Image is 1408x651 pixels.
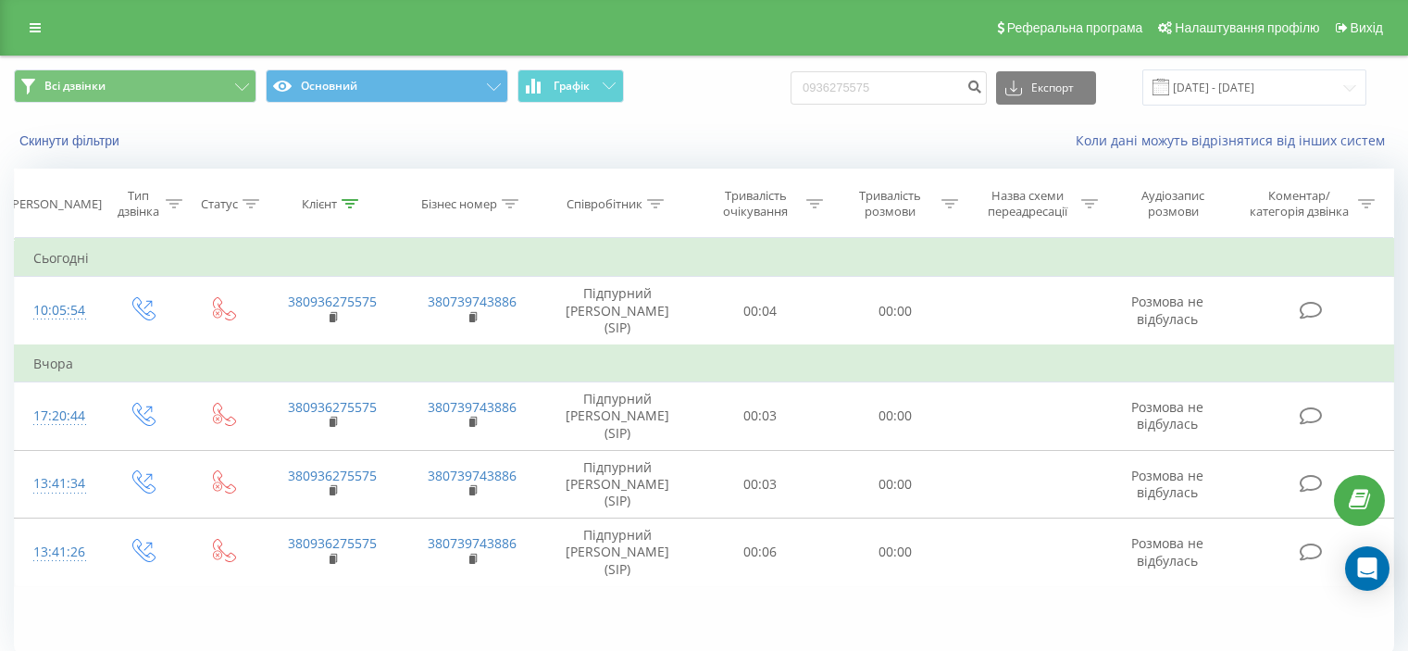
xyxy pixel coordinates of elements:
div: Open Intercom Messenger [1345,546,1389,591]
a: 380739743886 [428,534,517,552]
span: Налаштування профілю [1175,20,1319,35]
span: Реферальна програма [1007,20,1143,35]
div: Тривалість розмови [844,188,937,219]
span: Розмова не відбулась [1131,534,1203,569]
div: 13:41:34 [33,466,82,502]
div: Назва схеми переадресації [979,188,1077,219]
div: Аудіозапис розмови [1119,188,1227,219]
button: Скинути фільтри [14,132,129,149]
td: 00:00 [828,277,962,345]
a: 380936275575 [288,293,377,310]
div: 17:20:44 [33,398,82,434]
td: 00:00 [828,519,962,587]
a: 380739743886 [428,467,517,484]
td: 00:00 [828,382,962,451]
span: Розмова не відбулась [1131,467,1203,501]
a: Коли дані можуть відрізнятися вiд інших систем [1076,131,1394,149]
button: Всі дзвінки [14,69,256,103]
td: 00:06 [693,519,828,587]
div: Тривалість очікування [710,188,803,219]
div: Клієнт [302,196,337,212]
td: Вчора [15,345,1394,382]
td: Підпурний [PERSON_NAME] (SIP) [542,450,693,519]
span: Вихід [1351,20,1383,35]
td: Підпурний [PERSON_NAME] (SIP) [542,519,693,587]
div: Бізнес номер [421,196,497,212]
a: 380739743886 [428,293,517,310]
td: Підпурний [PERSON_NAME] (SIP) [542,382,693,451]
td: Підпурний [PERSON_NAME] (SIP) [542,277,693,345]
div: [PERSON_NAME] [8,196,102,212]
div: Статус [201,196,238,212]
div: 13:41:26 [33,534,82,570]
div: 10:05:54 [33,293,82,329]
button: Експорт [996,71,1096,105]
span: Всі дзвінки [44,79,106,94]
div: Тип дзвінка [117,188,160,219]
div: Співробітник [567,196,642,212]
td: 00:03 [693,450,828,519]
td: 00:00 [828,450,962,519]
a: 380936275575 [288,467,377,484]
div: Коментар/категорія дзвінка [1245,188,1353,219]
td: 00:04 [693,277,828,345]
a: 380936275575 [288,398,377,416]
td: Сьогодні [15,240,1394,277]
a: 380739743886 [428,398,517,416]
a: 380936275575 [288,534,377,552]
input: Пошук за номером [791,71,987,105]
button: Основний [266,69,508,103]
button: Графік [517,69,624,103]
td: 00:03 [693,382,828,451]
span: Розмова не відбулась [1131,293,1203,327]
span: Графік [554,80,590,93]
span: Розмова не відбулась [1131,398,1203,432]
